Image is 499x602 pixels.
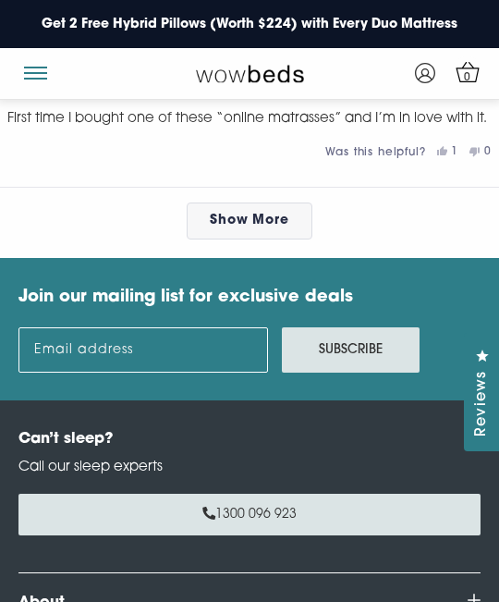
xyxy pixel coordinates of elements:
p: Call our sleep experts [18,458,481,479]
input: Email address [18,327,268,373]
button: 1 [437,146,459,157]
button: 0 [469,146,492,157]
a: 1300 096 923 [18,494,481,535]
a: 0 [451,56,483,89]
button: Subscribe [282,327,420,373]
h4: Can’t sleep? [18,428,481,450]
p: First time I bought one of these “online matrasses” and I’m in love with it. [7,106,492,131]
h4: Join our mailing list for exclusive deals [18,286,481,311]
a: Show more reviews [187,203,313,240]
span: 0 [458,68,477,87]
span: Reviews [470,371,494,436]
span: Was this helpful? [325,146,425,157]
span: Show More [210,214,290,227]
img: Wow Beds Logo [196,64,304,82]
a: Get 2 Free Hybrid Pillows (Worth $224) with Every Duo Mattress [14,10,485,39]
